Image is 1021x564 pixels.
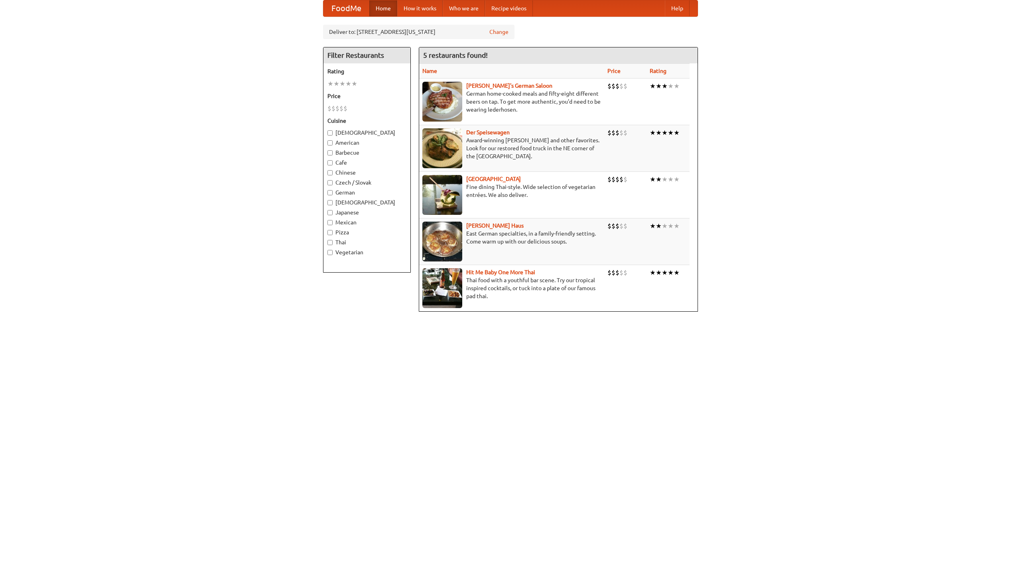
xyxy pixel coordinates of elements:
input: Japanese [327,210,333,215]
input: Mexican [327,220,333,225]
li: ★ [662,82,668,90]
label: Barbecue [327,149,406,157]
div: Deliver to: [STREET_ADDRESS][US_STATE] [323,25,514,39]
a: Recipe videos [485,0,533,16]
a: Der Speisewagen [466,129,510,136]
li: $ [623,128,627,137]
input: Czech / Slovak [327,180,333,185]
li: ★ [668,268,674,277]
a: Who we are [443,0,485,16]
li: $ [619,175,623,184]
li: ★ [674,175,680,184]
li: ★ [668,222,674,230]
input: [DEMOGRAPHIC_DATA] [327,130,333,136]
li: $ [607,82,611,90]
a: Rating [650,68,666,74]
li: ★ [662,268,668,277]
li: $ [615,82,619,90]
input: Chinese [327,170,333,175]
a: [GEOGRAPHIC_DATA] [466,176,521,182]
li: ★ [662,222,668,230]
li: ★ [674,82,680,90]
li: $ [615,268,619,277]
a: FoodMe [323,0,369,16]
li: ★ [668,82,674,90]
label: Vegetarian [327,248,406,256]
li: $ [611,175,615,184]
li: ★ [674,268,680,277]
img: satay.jpg [422,175,462,215]
img: esthers.jpg [422,82,462,122]
li: $ [615,128,619,137]
input: Pizza [327,230,333,235]
a: [PERSON_NAME]'s German Saloon [466,83,552,89]
img: kohlhaus.jpg [422,222,462,261]
li: ★ [351,79,357,88]
label: [DEMOGRAPHIC_DATA] [327,129,406,137]
li: $ [611,222,615,230]
li: $ [607,175,611,184]
label: Thai [327,238,406,246]
li: ★ [650,82,656,90]
input: American [327,140,333,145]
label: Pizza [327,228,406,236]
input: [DEMOGRAPHIC_DATA] [327,200,333,205]
li: ★ [668,128,674,137]
li: ★ [345,79,351,88]
input: Cafe [327,160,333,165]
li: ★ [333,79,339,88]
li: $ [607,268,611,277]
li: $ [619,222,623,230]
li: $ [611,82,615,90]
li: ★ [674,222,680,230]
li: $ [619,128,623,137]
li: $ [623,268,627,277]
a: Name [422,68,437,74]
label: Cafe [327,159,406,167]
ng-pluralize: 5 restaurants found! [423,51,488,59]
b: [PERSON_NAME] Haus [466,222,524,229]
h5: Cuisine [327,117,406,125]
p: East German specialties, in a family-friendly setting. Come warm up with our delicious soups. [422,230,601,246]
input: German [327,190,333,195]
li: ★ [650,222,656,230]
li: ★ [650,175,656,184]
p: Thai food with a youthful bar scene. Try our tropical inspired cocktails, or tuck into a plate of... [422,276,601,300]
label: American [327,139,406,147]
li: ★ [662,128,668,137]
a: Change [489,28,509,36]
h4: Filter Restaurants [323,47,410,63]
label: Japanese [327,208,406,216]
li: $ [611,128,615,137]
p: German home-cooked meals and fifty-eight different beers on tap. To get more authentic, you'd nee... [422,90,601,114]
li: $ [339,104,343,113]
a: Home [369,0,397,16]
label: German [327,189,406,197]
li: $ [619,268,623,277]
a: Help [665,0,690,16]
li: $ [331,104,335,113]
li: ★ [656,175,662,184]
li: $ [623,222,627,230]
a: How it works [397,0,443,16]
label: Mexican [327,218,406,226]
li: ★ [656,268,662,277]
a: Hit Me Baby One More Thai [466,269,535,275]
li: $ [619,82,623,90]
input: Thai [327,240,333,245]
li: $ [615,222,619,230]
li: $ [623,82,627,90]
input: Barbecue [327,150,333,155]
li: ★ [650,128,656,137]
p: Award-winning [PERSON_NAME] and other favorites. Look for our restored food truck in the NE corne... [422,136,601,160]
li: ★ [656,222,662,230]
li: ★ [674,128,680,137]
label: Chinese [327,169,406,177]
label: [DEMOGRAPHIC_DATA] [327,198,406,206]
li: $ [615,175,619,184]
li: $ [343,104,347,113]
